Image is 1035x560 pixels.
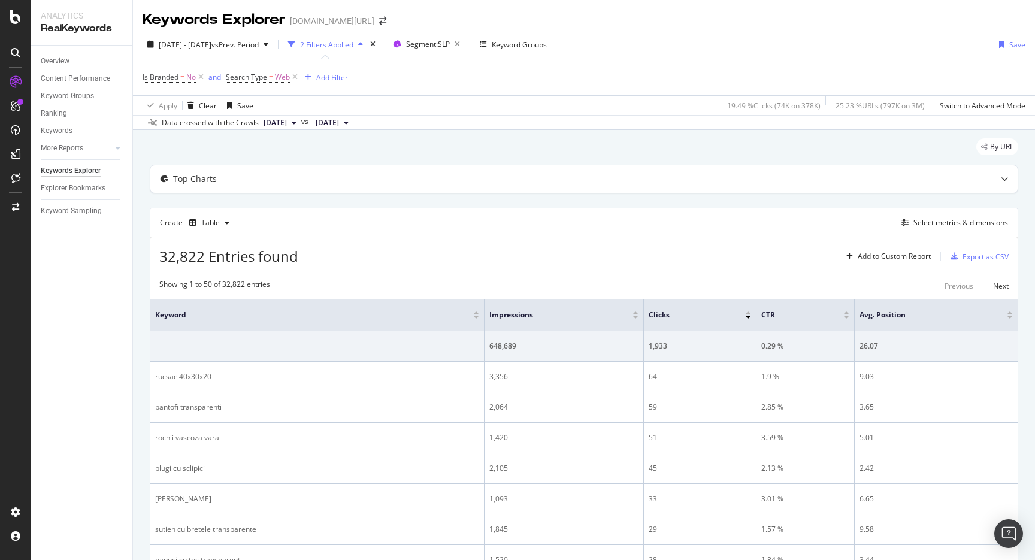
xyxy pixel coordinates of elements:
a: Ranking [41,107,124,120]
div: Showing 1 to 50 of 32,822 entries [159,279,270,293]
div: legacy label [976,138,1018,155]
div: 9.58 [860,524,1013,535]
button: Select metrics & dimensions [897,216,1008,230]
div: Keyword Groups [492,40,547,50]
div: 51 [649,432,751,443]
div: Add Filter [316,72,348,83]
span: By URL [990,143,1013,150]
button: and [208,71,221,83]
span: = [269,72,273,82]
div: 3.65 [860,402,1013,413]
a: Content Performance [41,72,124,85]
div: 2 Filters Applied [300,40,353,50]
div: 1,093 [489,494,638,504]
div: 1.57 % [761,524,849,535]
div: Keywords Explorer [143,10,285,30]
div: [DOMAIN_NAME][URL] [290,15,374,27]
div: 45 [649,463,751,474]
button: Export as CSV [946,247,1009,266]
div: Next [993,281,1009,291]
div: 19.49 % Clicks ( 74K on 378K ) [727,101,821,111]
button: Apply [143,96,177,115]
a: Keywords Explorer [41,165,124,177]
div: 9.03 [860,371,1013,382]
div: RealKeywords [41,22,123,35]
div: times [368,38,378,50]
div: [PERSON_NAME] [155,494,479,504]
div: Select metrics & dimensions [913,217,1008,228]
div: 2,064 [489,402,638,413]
button: Keyword Groups [475,35,552,54]
div: 2.85 % [761,402,849,413]
div: 6.65 [860,494,1013,504]
a: Explorer Bookmarks [41,182,124,195]
span: Search Type [226,72,267,82]
div: 26.07 [860,341,1013,352]
div: rochii vascoza vara [155,432,479,443]
span: vs Prev. Period [211,40,259,50]
span: Web [275,69,290,86]
button: Next [993,279,1009,293]
a: Keywords [41,125,124,137]
span: No [186,69,196,86]
div: Apply [159,101,177,111]
div: 3,356 [489,371,638,382]
div: Add to Custom Report [858,253,931,260]
div: 1,420 [489,432,638,443]
div: 0.29 % [761,341,849,352]
div: Top Charts [173,173,217,185]
div: Overview [41,55,69,68]
div: Keyword Groups [41,90,94,102]
div: rucsac 40x30x20 [155,371,479,382]
div: 1,933 [649,341,751,352]
span: Avg. Position [860,310,989,320]
span: 32,822 Entries found [159,246,298,266]
div: arrow-right-arrow-left [379,17,386,25]
div: 59 [649,402,751,413]
button: Previous [945,279,973,293]
div: pantofi transparenti [155,402,479,413]
button: [DATE] [311,116,353,130]
button: Add to Custom Report [842,247,931,266]
div: Content Performance [41,72,110,85]
a: Keyword Sampling [41,205,124,217]
button: 2 Filters Applied [283,35,368,54]
div: Open Intercom Messenger [994,519,1023,548]
div: 1.9 % [761,371,849,382]
div: blugi cu sclipici [155,463,479,474]
div: Analytics [41,10,123,22]
div: 64 [649,371,751,382]
div: sutien cu bretele transparente [155,524,479,535]
button: Save [222,96,253,115]
div: Ranking [41,107,67,120]
span: [DATE] - [DATE] [159,40,211,50]
div: Create [160,213,234,232]
div: Keywords Explorer [41,165,101,177]
div: Previous [945,281,973,291]
button: Segment:SLP [388,35,465,54]
button: Clear [183,96,217,115]
button: [DATE] - [DATE]vsPrev. Period [143,35,273,54]
div: Keywords [41,125,72,137]
div: Clear [199,101,217,111]
div: Switch to Advanced Mode [940,101,1025,111]
button: Switch to Advanced Mode [935,96,1025,115]
div: 1,845 [489,524,638,535]
div: Data crossed with the Crawls [162,117,259,128]
div: Keyword Sampling [41,205,102,217]
div: 3.01 % [761,494,849,504]
div: Explorer Bookmarks [41,182,105,195]
span: vs [301,116,311,127]
div: Table [201,219,220,226]
div: 29 [649,524,751,535]
a: Overview [41,55,124,68]
div: 2.13 % [761,463,849,474]
div: Export as CSV [963,252,1009,262]
div: 648,689 [489,341,638,352]
div: 5.01 [860,432,1013,443]
span: = [180,72,184,82]
button: Table [184,213,234,232]
div: Save [237,101,253,111]
div: More Reports [41,142,83,155]
span: CTR [761,310,825,320]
